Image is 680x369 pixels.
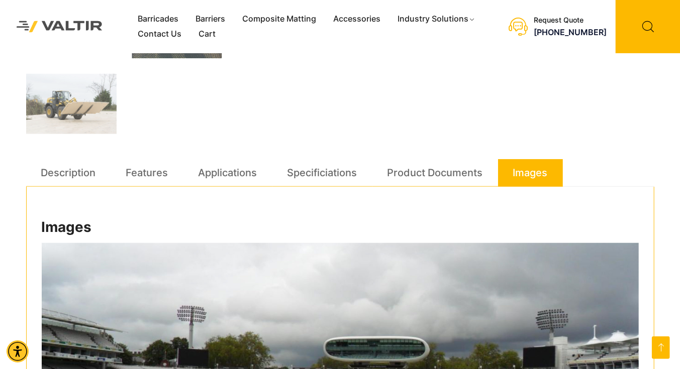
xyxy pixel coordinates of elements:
[41,159,96,186] a: Description
[199,159,257,186] a: Applications
[234,12,325,27] a: Composite Matting
[387,159,483,186] a: Product Documents
[287,159,357,186] a: Specificiations
[325,12,389,27] a: Accessories
[190,27,224,42] a: Cart
[513,159,548,186] a: Images
[126,159,168,186] a: Features
[42,219,639,236] h2: Images
[534,27,607,37] a: call (888) 496-3625
[652,336,670,359] a: Open this option
[187,12,234,27] a: Barriers
[534,16,607,25] div: Request Quote
[129,27,190,42] a: Contact Us
[389,12,484,27] a: Industry Solutions
[129,12,187,27] a: Barricades
[8,12,112,42] img: Valtir Rentals
[26,74,117,134] img: A Komatsu wheel loader with a large flat attachment is operating on a construction site, surround...
[7,340,29,362] div: Accessibility Menu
